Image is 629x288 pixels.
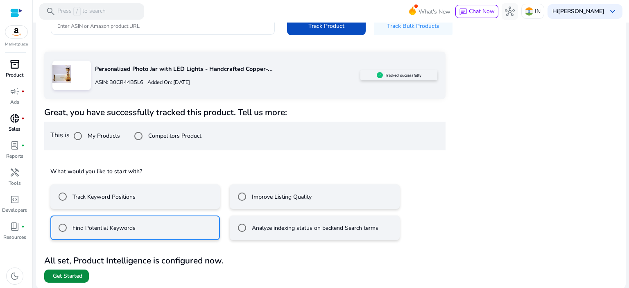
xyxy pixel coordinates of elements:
p: Press to search [57,7,106,16]
label: Analyze indexing status on backend Search terms [250,224,378,232]
span: keyboard_arrow_down [608,7,618,16]
p: ASIN: B0CR44B5L6 [95,79,143,86]
span: Track Product [308,22,344,30]
p: Hi [552,9,604,14]
span: chat [459,8,467,16]
span: campaign [10,86,20,96]
span: fiber_manual_record [21,144,25,147]
label: Track Keyword Positions [71,193,136,201]
p: Ads [10,98,19,106]
span: Get Started [53,272,82,280]
p: Resources [3,234,26,241]
span: donut_small [10,113,20,123]
button: Track Product [287,17,366,35]
img: in.svg [525,7,533,16]
button: Track Bulk Products [374,17,453,35]
span: lab_profile [10,141,20,150]
label: My Products [86,132,120,140]
label: Find Potential Keywords [71,224,136,232]
b: [PERSON_NAME] [558,7,604,15]
span: fiber_manual_record [21,225,25,228]
span: hub [505,7,515,16]
p: Added On: [DATE] [143,79,190,86]
h5: Tracked successfully [385,73,421,78]
div: This is [44,122,446,150]
span: dark_mode [10,271,20,281]
img: 81PJVs66MlL.jpg [52,65,71,83]
img: sellerapp_active [377,72,383,78]
span: fiber_manual_record [21,90,25,93]
span: inventory_2 [10,59,20,69]
p: IN [535,4,541,18]
label: Competitors Product [147,132,201,140]
img: amazon.svg [5,26,27,38]
button: chatChat Now [455,5,498,18]
span: code_blocks [10,195,20,204]
p: Sales [9,125,20,133]
p: Tools [9,179,21,187]
button: Get Started [44,270,89,283]
p: Personalized Photo Jar with LED Lights - Handcrafted Copper-... [95,65,360,74]
button: hub [502,3,518,20]
span: handyman [10,168,20,177]
label: Improve Listing Quality [250,193,312,201]
h5: What would you like to start with? [50,168,439,176]
span: / [73,7,81,16]
span: What's New [419,5,450,19]
p: Reports [6,152,23,160]
span: book_4 [10,222,20,231]
span: Chat Now [469,7,495,15]
p: Marketplace [5,41,28,48]
h4: Great, you have successfully tracked this product. Tell us more: [44,107,446,118]
p: Product [6,71,23,79]
span: fiber_manual_record [21,117,25,120]
p: Developers [2,206,27,214]
b: All set, Product Intelligence is configured now. [44,255,224,266]
span: search [46,7,56,16]
span: Track Bulk Products [387,22,439,30]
